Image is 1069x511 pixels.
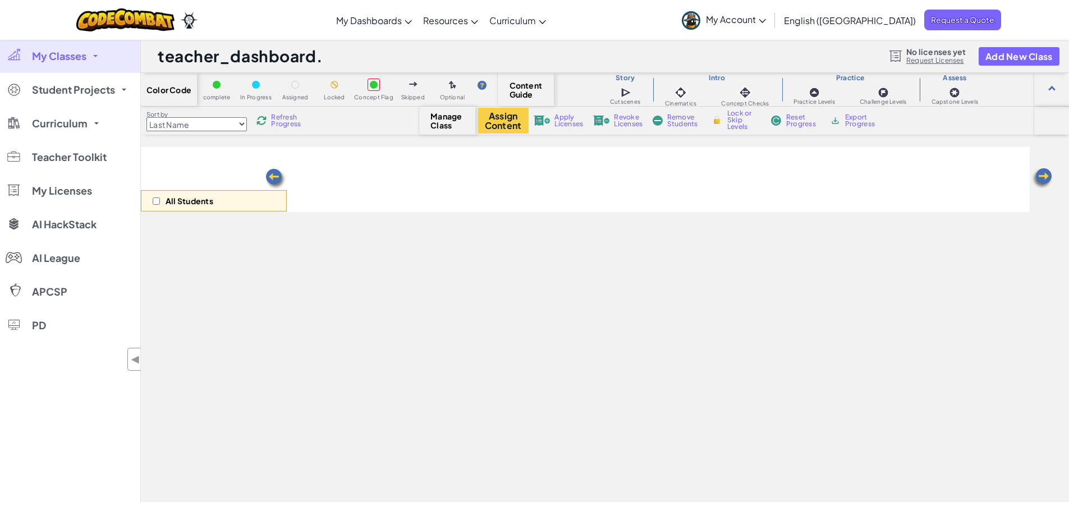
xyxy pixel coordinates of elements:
[554,114,583,127] span: Apply Licenses
[131,351,140,367] span: ◀
[593,116,610,126] img: IconLicenseRevoke.svg
[706,13,766,25] span: My Account
[331,5,417,35] a: My Dashboards
[32,219,97,229] span: AI HackStack
[336,15,402,26] span: My Dashboards
[478,108,529,133] button: Assign Content
[782,73,919,82] h3: Practice
[737,85,753,100] img: IconInteractive.svg
[417,5,484,35] a: Resources
[610,99,640,105] span: Cutscenes
[676,2,772,38] a: My Account
[721,100,769,107] span: Concept Checks
[166,196,213,205] p: All Students
[32,186,92,196] span: My Licenses
[949,87,960,98] img: IconCapstoneLevel.svg
[32,253,80,263] span: AI League
[146,110,247,119] label: Sort by
[76,8,175,31] img: CodeCombat logo
[534,116,550,126] img: IconLicenseApply.svg
[409,82,417,86] img: IconSkippedLevel.svg
[32,51,86,61] span: My Classes
[667,114,701,127] span: Remove Students
[979,47,1059,66] button: Add New Class
[32,152,107,162] span: Teacher Toolkit
[778,5,921,35] a: English ([GEOGRAPHIC_DATA])
[906,56,966,65] a: Request Licenses
[845,114,879,127] span: Export Progress
[653,116,663,126] img: IconRemoveStudents.svg
[906,47,966,56] span: No licenses yet
[489,15,536,26] span: Curriculum
[510,81,543,99] span: Content Guide
[770,116,782,126] img: IconReset.svg
[271,114,306,127] span: Refresh Progress
[484,5,552,35] a: Curriculum
[180,12,198,29] img: Ozaria
[32,118,88,128] span: Curriculum
[786,114,820,127] span: Reset Progress
[682,11,700,30] img: avatar
[146,85,191,94] span: Color Code
[932,99,978,105] span: Capstone Levels
[203,94,231,100] span: complete
[423,15,468,26] span: Resources
[401,94,425,100] span: Skipped
[727,110,760,130] span: Lock or Skip Levels
[324,94,345,100] span: Locked
[830,116,841,126] img: IconArchive.svg
[32,85,115,95] span: Student Projects
[449,81,456,90] img: IconOptionalLevel.svg
[1031,167,1053,190] img: Arrow_Left.png
[440,94,465,100] span: Optional
[924,10,1001,30] a: Request a Quote
[673,85,689,100] img: IconCinematic.svg
[919,73,990,82] h3: Assess
[240,94,272,100] span: In Progress
[282,94,309,100] span: Assigned
[158,45,323,67] h1: teacher_dashboard.
[264,168,287,190] img: Arrow_Left.png
[653,73,781,82] h3: Intro
[784,15,916,26] span: English ([GEOGRAPHIC_DATA])
[621,86,632,99] img: IconCutscene.svg
[430,112,464,130] span: Manage Class
[598,73,653,82] h3: Story
[478,81,487,90] img: IconHint.svg
[614,114,643,127] span: Revoke Licenses
[711,115,723,125] img: IconLock.svg
[793,99,834,105] span: Practice Levels
[860,99,907,105] span: Challenge Levels
[256,116,267,126] img: IconReload.svg
[878,87,889,98] img: IconChallengeLevel.svg
[354,94,393,100] span: Concept Flag
[809,87,820,98] img: IconPracticeLevel.svg
[665,100,696,107] span: Cinematics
